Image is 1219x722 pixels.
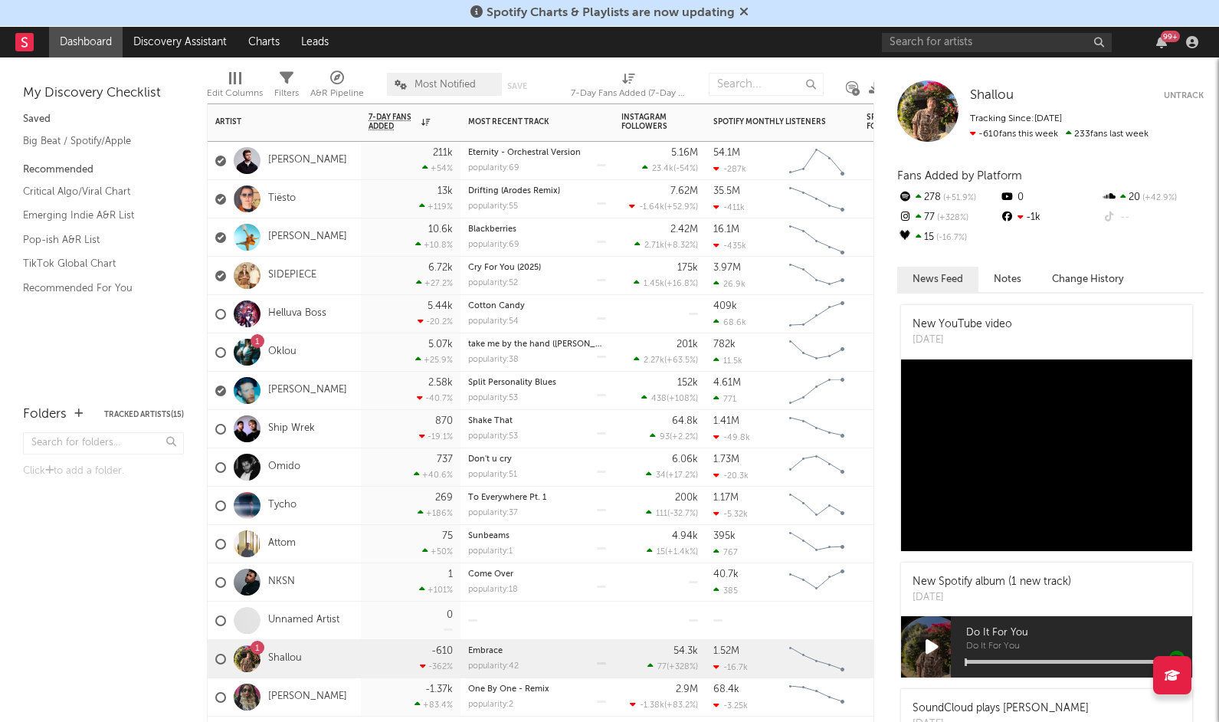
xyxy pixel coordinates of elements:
span: -1.38k [640,701,664,710]
a: Tycho [268,499,297,512]
span: -32.7 % [670,510,696,518]
a: To Everywhere Pt. 1 [468,494,546,502]
a: take me by the hand ([PERSON_NAME] remix) [468,340,648,349]
div: Instagram Followers [621,113,675,131]
span: Most Notified [415,80,476,90]
div: -19.1 % [419,432,453,441]
div: 409k [713,301,737,311]
input: Search... [709,73,824,96]
div: -5.32k [713,509,748,519]
div: 6.06k [672,455,698,464]
a: Oklou [268,346,297,359]
span: 77 [657,663,667,671]
div: Come Over [468,570,606,579]
a: Don't u cry [468,455,512,464]
div: +50 % [422,546,453,556]
span: -54 % [676,165,696,173]
div: 3.97M [713,263,741,273]
a: [PERSON_NAME] [268,154,347,167]
div: +186 % [418,508,453,518]
a: Blackberries [468,225,516,234]
span: +2.2 % [672,433,696,441]
div: 771 [713,394,736,404]
span: +8.32 % [667,241,696,250]
span: Tracking Since: [DATE] [970,114,1062,123]
a: [PERSON_NAME] [268,384,347,397]
div: 77 [897,208,999,228]
svg: Chart title [782,678,851,717]
span: 438 [651,395,667,403]
div: Don't u cry [468,455,606,464]
div: 1.52M [713,646,739,656]
div: 200k [675,493,698,503]
div: New YouTube video [913,317,1012,333]
div: 5.44k [428,301,453,311]
a: Shake That [468,417,513,425]
div: Shake That [468,417,606,425]
div: New Spotify album (1 new track) [913,574,1071,590]
div: popularity: 51 [468,471,517,479]
div: 385 [713,586,738,596]
div: 5.16M [671,148,698,158]
a: One By One - Remix [468,685,549,694]
a: Sunbeams [468,532,510,540]
span: Spotify Charts & Playlists are now updating [487,7,735,19]
div: popularity: 38 [468,356,519,364]
svg: Chart title [782,333,851,372]
div: Drifting (Arodes Remix) [468,187,606,195]
div: 782k [713,340,736,350]
div: ( ) [642,163,698,173]
div: 64.8k [672,416,698,426]
span: 23.4k [652,165,673,173]
div: -1.37k [425,684,453,694]
span: +1.4k % [667,548,696,556]
a: Emerging Indie A&R List [23,207,169,224]
div: Eternity - Orchestral Version [468,149,606,157]
a: Omido [268,461,300,474]
div: popularity: 42 [468,662,519,671]
svg: Chart title [782,525,851,563]
a: NKSN [268,576,295,589]
div: -610 [431,646,453,656]
svg: Chart title [782,410,851,448]
div: ( ) [647,546,698,556]
div: 1.17M [713,493,739,503]
div: Blackberries [468,225,606,234]
div: +101 % [419,585,453,595]
div: My Discovery Checklist [23,84,184,103]
div: 7-Day Fans Added (7-Day Fans Added) [571,84,686,103]
span: 233 fans last week [970,130,1149,139]
a: Critical Algo/Viral Chart [23,183,169,200]
span: Do It For You [966,642,1192,651]
svg: Chart title [782,295,851,333]
div: Edit Columns [207,84,263,103]
div: Split Personality Blues [468,379,606,387]
div: Cotton Candy [468,302,606,310]
div: -1k [999,208,1101,228]
div: +54 % [422,163,453,173]
svg: Chart title [782,640,851,678]
div: 1 [448,569,453,579]
div: Sunbeams [468,532,606,540]
div: 6.72k [428,263,453,273]
div: 11.5k [713,356,742,366]
div: 26.9k [713,279,745,289]
span: 93 [660,433,670,441]
span: -16.7 % [934,234,967,242]
div: 2.42M [670,225,698,235]
div: To Everywhere Pt. 1 [468,494,606,502]
span: 34 [656,471,666,480]
span: 1.45k [644,280,664,288]
div: 54.3k [673,646,698,656]
a: Pop-ish A&R List [23,231,169,248]
div: popularity: 18 [468,586,518,594]
div: 211k [433,148,453,158]
div: ( ) [630,700,698,710]
div: popularity: 53 [468,394,518,402]
span: 2.27k [644,356,664,365]
a: Leads [290,27,339,57]
div: Most Recent Track [468,117,583,126]
svg: Chart title [782,448,851,487]
div: 40.7k [713,569,739,579]
div: 152k [677,378,698,388]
